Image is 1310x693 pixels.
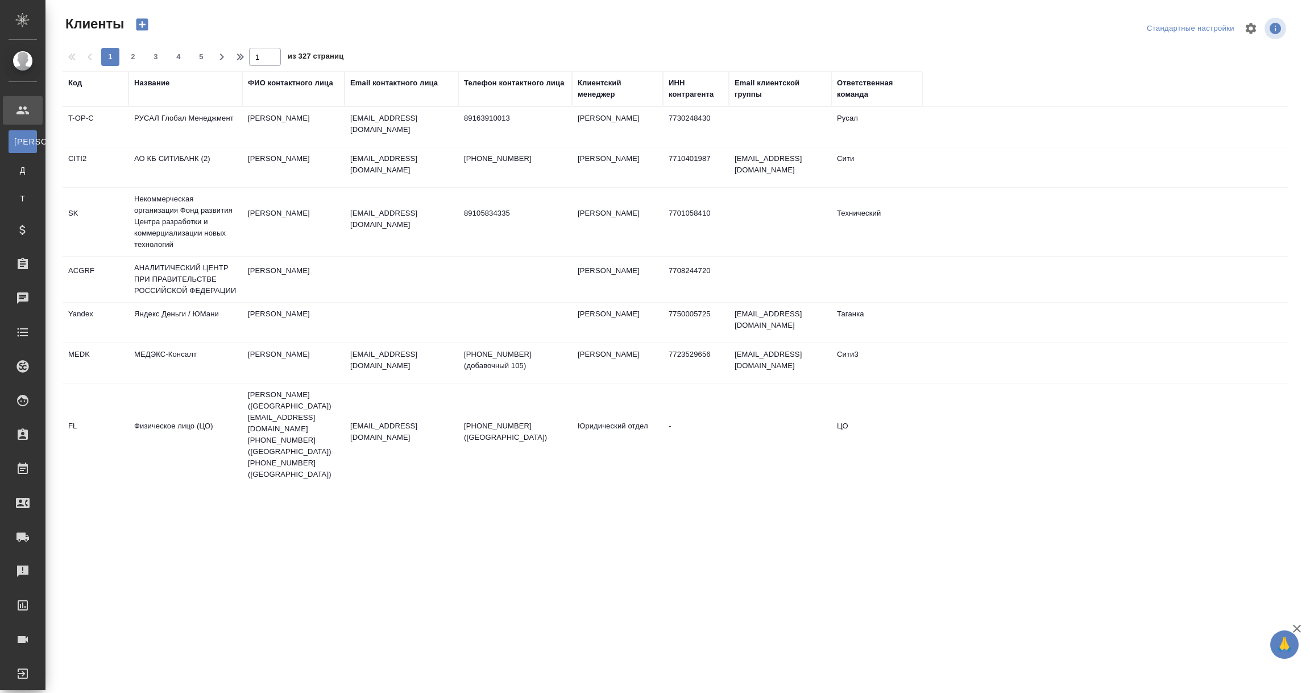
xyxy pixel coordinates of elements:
[68,77,82,89] div: Код
[63,202,128,242] td: SK
[572,415,663,455] td: Юридический отдел
[242,343,345,383] td: [PERSON_NAME]
[1265,18,1288,39] span: Посмотреть информацию
[663,147,729,187] td: 7710401987
[572,259,663,299] td: [PERSON_NAME]
[9,130,37,153] a: [PERSON_NAME]
[464,349,566,372] p: [PHONE_NUMBER] (добавочный 105)
[729,343,831,383] td: [EMAIL_ADDRESS][DOMAIN_NAME]
[464,420,566,443] p: [PHONE_NUMBER] ([GEOGRAPHIC_DATA])
[128,107,242,147] td: РУСАЛ Глобал Менеджмент
[350,113,453,135] p: [EMAIL_ADDRESS][DOMAIN_NAME]
[572,147,663,187] td: [PERSON_NAME]
[831,415,922,455] td: ЦО
[350,420,453,443] p: [EMAIL_ADDRESS][DOMAIN_NAME]
[1270,630,1299,659] button: 🙏
[169,48,188,66] button: 4
[831,303,922,343] td: Таганка
[147,48,165,66] button: 3
[663,202,729,242] td: 7701058410
[14,193,31,204] span: Т
[831,343,922,383] td: Сити3
[572,303,663,343] td: [PERSON_NAME]
[242,202,345,242] td: [PERSON_NAME]
[572,202,663,242] td: [PERSON_NAME]
[831,202,922,242] td: Технический
[1237,15,1265,42] span: Настроить таблицу
[124,51,142,63] span: 2
[729,303,831,343] td: [EMAIL_ADDRESS][DOMAIN_NAME]
[124,48,142,66] button: 2
[128,343,242,383] td: МЕДЭКС-Консалт
[192,51,210,63] span: 5
[729,147,831,187] td: [EMAIL_ADDRESS][DOMAIN_NAME]
[242,259,345,299] td: [PERSON_NAME]
[669,77,723,100] div: ИНН контрагента
[9,159,37,181] a: Д
[14,136,31,147] span: [PERSON_NAME]
[14,164,31,176] span: Д
[134,77,169,89] div: Название
[169,51,188,63] span: 4
[572,343,663,383] td: [PERSON_NAME]
[128,147,242,187] td: АО КБ СИТИБАНК (2)
[578,77,657,100] div: Клиентский менеджер
[128,303,242,343] td: Яндекс Деньги / ЮМани
[128,257,242,302] td: АНАЛИТИЧЕСКИЙ ЦЕНТР ПРИ ПРАВИТЕЛЬСТВЕ РОССИЙСКОЙ ФЕДЕРАЦИИ
[663,303,729,343] td: 7750005725
[350,77,438,89] div: Email контактного лица
[63,107,128,147] td: T-OP-C
[63,147,128,187] td: CITI2
[464,208,566,219] p: 89105834335
[350,153,453,176] p: [EMAIL_ADDRESS][DOMAIN_NAME]
[147,51,165,63] span: 3
[464,113,566,124] p: 89163910013
[63,15,124,33] span: Клиенты
[128,15,156,34] button: Создать
[192,48,210,66] button: 5
[1275,633,1294,657] span: 🙏
[464,77,565,89] div: Телефон контактного лица
[128,415,242,455] td: Физическое лицо (ЦО)
[663,259,729,299] td: 7708244720
[128,188,242,256] td: Некоммерческая организация Фонд развития Центра разработки и коммерциализации новых технологий
[242,107,345,147] td: [PERSON_NAME]
[9,187,37,210] a: Т
[242,303,345,343] td: [PERSON_NAME]
[735,77,826,100] div: Email клиентской группы
[242,147,345,187] td: [PERSON_NAME]
[663,415,729,455] td: -
[572,107,663,147] td: [PERSON_NAME]
[831,107,922,147] td: Русал
[63,415,128,455] td: FL
[248,77,333,89] div: ФИО контактного лица
[288,49,343,66] span: из 327 страниц
[837,77,917,100] div: Ответственная команда
[350,349,453,372] p: [EMAIL_ADDRESS][DOMAIN_NAME]
[663,107,729,147] td: 7730248430
[242,383,345,486] td: [PERSON_NAME] ([GEOGRAPHIC_DATA]) [EMAIL_ADDRESS][DOMAIN_NAME] [PHONE_NUMBER] ([GEOGRAPHIC_DATA])...
[1144,20,1237,38] div: split button
[663,343,729,383] td: 7723529656
[464,153,566,164] p: [PHONE_NUMBER]
[63,303,128,343] td: Yandex
[63,343,128,383] td: MEDK
[63,259,128,299] td: ACGRF
[831,147,922,187] td: Сити
[350,208,453,230] p: [EMAIL_ADDRESS][DOMAIN_NAME]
